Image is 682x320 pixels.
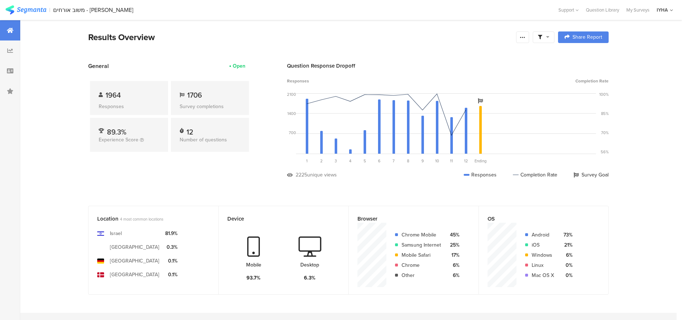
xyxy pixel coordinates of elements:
div: Samsung Internet [402,241,441,249]
span: 89.3% [107,127,126,137]
div: Other [402,272,441,279]
div: OS [488,215,588,223]
div: Responses [464,171,497,179]
div: 0.1% [165,257,177,265]
span: 10 [435,158,439,164]
a: My Surveys [623,7,653,13]
span: 4 most common locations [120,216,163,222]
div: Ending [473,158,488,164]
div: Chrome [402,261,441,269]
a: Question Library [582,7,623,13]
span: 5 [364,158,366,164]
div: Location [97,215,198,223]
span: 2 [320,158,323,164]
span: 11 [450,158,453,164]
div: 81.9% [165,230,177,237]
div: Survey Goal [574,171,609,179]
div: iOS [532,241,554,249]
div: 85% [601,111,609,116]
span: General [88,62,109,70]
span: 1706 [187,90,202,101]
div: Mac OS X [532,272,554,279]
div: Question Response Dropoff [287,62,609,70]
span: Experience Score [99,136,138,144]
div: 6.3% [304,274,316,282]
div: Windows [532,251,554,259]
span: 12 [464,158,468,164]
span: 9 [421,158,424,164]
div: 6% [447,272,459,279]
span: Number of questions [180,136,227,144]
div: 25% [447,241,459,249]
div: Chrome Mobile [402,231,441,239]
div: 73% [560,231,572,239]
div: IYHA [657,7,668,13]
div: [GEOGRAPHIC_DATA] [110,243,159,251]
div: Desktop [300,261,319,269]
span: Completion Rate [575,78,609,84]
div: Responses [99,103,159,110]
div: 0% [560,261,572,269]
div: 1400 [287,111,296,116]
div: 100% [599,91,609,97]
div: Linux [532,261,554,269]
div: 93.7% [246,274,261,282]
span: Share Report [572,35,602,40]
div: Mobile Safari [402,251,441,259]
div: [GEOGRAPHIC_DATA] [110,271,159,278]
span: 8 [407,158,409,164]
span: 7 [393,158,395,164]
span: 4 [349,158,351,164]
div: Open [233,62,245,70]
div: Results Overview [88,31,512,44]
div: Android [532,231,554,239]
img: segmanta logo [5,5,46,14]
span: 1 [306,158,308,164]
div: 2100 [287,91,296,97]
div: [GEOGRAPHIC_DATA] [110,257,159,265]
div: 17% [447,251,459,259]
div: Device [227,215,328,223]
div: Survey completions [180,103,240,110]
span: Responses [287,78,309,84]
div: 700 [289,130,296,136]
div: 12 [186,127,193,134]
span: 6 [378,158,381,164]
div: Support [558,4,579,16]
span: 3 [335,158,337,164]
div: 0.1% [165,271,177,278]
div: 6% [560,251,572,259]
div: 70% [601,130,609,136]
div: unique views [307,171,337,179]
div: 56% [601,149,609,155]
div: Israel [110,230,122,237]
div: | [49,6,50,14]
i: Survey Goal [478,98,483,103]
div: Browser [357,215,458,223]
div: 21% [560,241,572,249]
div: Completion Rate [513,171,557,179]
div: 45% [447,231,459,239]
div: משוב אורחים - [PERSON_NAME] [53,7,133,13]
span: 1964 [106,90,121,101]
div: 2225 [296,171,307,179]
div: 0% [560,272,572,279]
div: 0.3% [165,243,177,251]
div: Mobile [246,261,261,269]
div: 6% [447,261,459,269]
